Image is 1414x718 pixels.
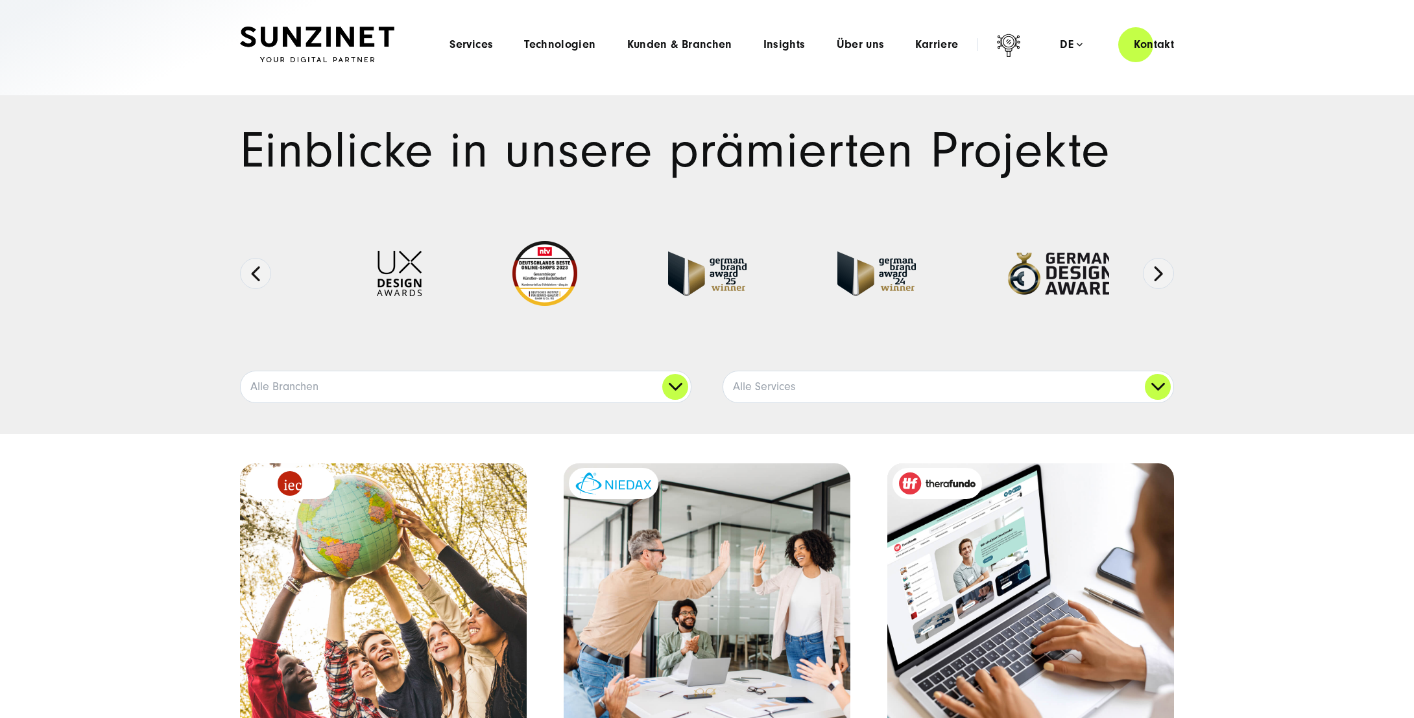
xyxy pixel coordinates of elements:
[668,251,747,296] img: German Brand Award winner 2025 - Full Service Digital Agentur SUNZINET
[240,27,394,63] img: SUNZINET Full Service Digital Agentur
[837,38,885,51] a: Über uns
[240,126,1174,176] h1: Einblicke in unsere prämierten Projekte
[575,472,652,495] img: niedax-logo
[377,251,422,296] img: UX-Design-Awards - fullservice digital agentur SUNZINET
[837,251,916,296] img: German-Brand-Award - fullservice digital agentur SUNZINET
[240,258,271,289] button: Previous
[1118,26,1190,63] a: Kontakt
[763,38,806,51] a: Insights
[1060,38,1083,51] div: de
[524,38,595,51] a: Technologien
[915,38,958,51] a: Karriere
[1007,251,1114,296] img: German-Design-Award - fullservice digital agentur SUNZINET
[723,371,1173,402] a: Alle Services
[241,371,691,402] a: Alle Branchen
[278,471,302,496] img: logo_IEC
[1143,258,1174,289] button: Next
[627,38,732,51] a: Kunden & Branchen
[899,472,976,494] img: therafundo_10-2024_logo_2c
[512,241,577,306] img: Deutschlands beste Online Shops 2023 - boesner - Kunde - SUNZINET
[449,38,493,51] a: Services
